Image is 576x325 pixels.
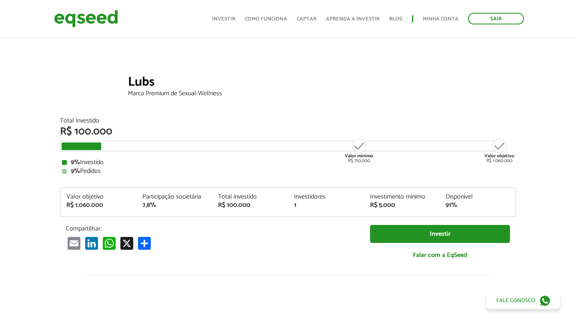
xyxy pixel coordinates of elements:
a: LinkedIn [84,237,100,250]
a: Email [66,237,82,250]
a: Minha conta [423,16,458,22]
div: Valor objetivo [66,194,130,200]
div: Investimento mínimo [370,194,434,200]
div: Participação societária [142,194,206,200]
a: Blog [389,16,402,22]
img: EqSeed [54,8,118,29]
div: Disponível [446,194,510,200]
a: X [119,237,135,250]
div: 1 [294,202,358,209]
a: Investir [212,16,235,22]
div: 7,8% [142,202,206,209]
div: R$ 100.000 [60,126,516,137]
div: 91% [446,202,510,209]
a: Fale conosco [486,292,560,309]
div: R$ 1.060.000 [66,202,130,209]
div: R$ 1.060.000 [484,138,514,163]
a: Investir [370,225,510,243]
strong: 9% [71,166,80,177]
p: Compartilhar: [66,225,358,233]
div: R$ 710.000 [344,138,374,163]
a: Sair [468,13,524,24]
strong: Valor objetivo [484,152,514,160]
div: Total Investido [60,118,516,124]
strong: Valor mínimo [345,152,373,160]
a: Compartilhar [136,237,152,250]
div: R$ 5.000 [370,202,434,209]
a: Falar com a EqSeed [370,247,510,263]
div: Marca Premium de Sexual-Wellness [128,90,516,97]
div: Total investido [218,194,282,200]
a: Aprenda a investir [326,16,380,22]
a: WhatsApp [101,237,117,250]
div: Investidores [294,194,358,200]
a: Como funciona [245,16,287,22]
div: R$ 100.000 [218,202,282,209]
div: Investido [62,159,514,166]
a: Captar [297,16,316,22]
div: Pedidos [62,168,514,175]
div: Lubs [128,76,516,90]
strong: 9% [71,157,80,168]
